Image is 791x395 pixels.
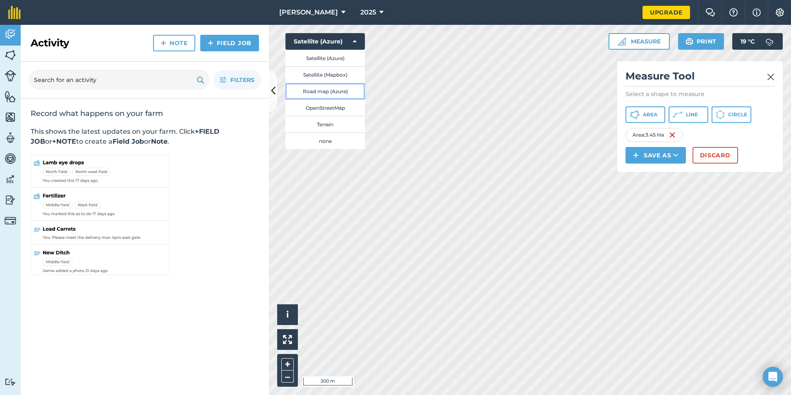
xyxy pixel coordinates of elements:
img: svg+xml;base64,PHN2ZyB4bWxucz0iaHR0cDovL3d3dy53My5vcmcvMjAwMC9zdmciIHdpZHRoPSIxNCIgaGVpZ2h0PSIyNC... [208,38,213,48]
img: svg+xml;base64,PD94bWwgdmVyc2lvbj0iMS4wIiBlbmNvZGluZz0idXRmLTgiPz4KPCEtLSBHZW5lcmF0b3I6IEFkb2JlIE... [5,28,16,41]
img: Four arrows, one pointing top left, one top right, one bottom right and the last bottom left [283,335,292,344]
div: Open Intercom Messenger [763,367,783,387]
button: Print [678,33,724,50]
strong: Field Job [113,137,144,145]
button: OpenStreetMap [285,99,365,116]
img: svg+xml;base64,PHN2ZyB4bWxucz0iaHR0cDovL3d3dy53My5vcmcvMjAwMC9zdmciIHdpZHRoPSIxNCIgaGVpZ2h0PSIyNC... [161,38,166,48]
button: Area [626,106,665,123]
span: Line [686,111,698,118]
button: Line [669,106,708,123]
button: Terrain [285,116,365,132]
img: svg+xml;base64,PD94bWwgdmVyc2lvbj0iMS4wIiBlbmNvZGluZz0idXRmLTgiPz4KPCEtLSBHZW5lcmF0b3I6IEFkb2JlIE... [761,33,778,50]
input: Search for an activity [29,70,209,90]
a: Note [153,35,195,51]
img: svg+xml;base64,PD94bWwgdmVyc2lvbj0iMS4wIiBlbmNvZGluZz0idXRmLTgiPz4KPCEtLSBHZW5lcmF0b3I6IEFkb2JlIE... [5,152,16,165]
button: Discard [693,147,738,164]
strong: Note [151,137,168,145]
button: Filters [213,70,261,90]
img: svg+xml;base64,PD94bWwgdmVyc2lvbj0iMS4wIiBlbmNvZGluZz0idXRmLTgiPz4KPCEtLSBHZW5lcmF0b3I6IEFkb2JlIE... [5,378,16,386]
strong: +NOTE [52,137,76,145]
h2: Record what happens on your farm [31,108,259,118]
h2: Measure Tool [626,70,774,87]
button: Road map (Azure) [285,83,365,99]
img: svg+xml;base64,PHN2ZyB4bWxucz0iaHR0cDovL3d3dy53My5vcmcvMjAwMC9zdmciIHdpZHRoPSI1NiIgaGVpZ2h0PSI2MC... [5,111,16,123]
img: svg+xml;base64,PD94bWwgdmVyc2lvbj0iMS4wIiBlbmNvZGluZz0idXRmLTgiPz4KPCEtLSBHZW5lcmF0b3I6IEFkb2JlIE... [5,173,16,185]
img: A cog icon [775,8,785,17]
img: svg+xml;base64,PD94bWwgdmVyc2lvbj0iMS4wIiBlbmNvZGluZz0idXRmLTgiPz4KPCEtLSBHZW5lcmF0b3I6IEFkb2JlIE... [5,70,16,82]
img: svg+xml;base64,PHN2ZyB4bWxucz0iaHR0cDovL3d3dy53My5vcmcvMjAwMC9zdmciIHdpZHRoPSIxOSIgaGVpZ2h0PSIyNC... [197,75,204,85]
img: svg+xml;base64,PHN2ZyB4bWxucz0iaHR0cDovL3d3dy53My5vcmcvMjAwMC9zdmciIHdpZHRoPSI1NiIgaGVpZ2h0PSI2MC... [5,49,16,61]
button: Save as [626,147,686,164]
img: Two speech bubbles overlapping with the left bubble in the forefront [705,8,715,17]
button: – [281,371,294,383]
button: Measure [609,33,670,50]
span: 19 ° C [741,33,755,50]
button: none [285,132,365,149]
img: svg+xml;base64,PHN2ZyB4bWxucz0iaHR0cDovL3d3dy53My5vcmcvMjAwMC9zdmciIHdpZHRoPSI1NiIgaGVpZ2h0PSI2MC... [5,90,16,103]
button: Satellite (Azure) [285,50,365,66]
button: 19 °C [732,33,783,50]
button: + [281,358,294,371]
span: [PERSON_NAME] [279,7,338,17]
img: svg+xml;base64,PHN2ZyB4bWxucz0iaHR0cDovL3d3dy53My5vcmcvMjAwMC9zdmciIHdpZHRoPSIxNyIgaGVpZ2h0PSIxNy... [753,7,761,17]
button: Satellite (Azure) [285,33,365,50]
img: Ruler icon [618,37,626,46]
a: Upgrade [642,6,690,19]
img: svg+xml;base64,PHN2ZyB4bWxucz0iaHR0cDovL3d3dy53My5vcmcvMjAwMC9zdmciIHdpZHRoPSIxOSIgaGVpZ2h0PSIyNC... [686,36,693,46]
button: i [277,304,298,325]
p: Select a shape to measure [626,90,774,98]
img: svg+xml;base64,PD94bWwgdmVyc2lvbj0iMS4wIiBlbmNvZGluZz0idXRmLTgiPz4KPCEtLSBHZW5lcmF0b3I6IEFkb2JlIE... [5,194,16,206]
img: svg+xml;base64,PD94bWwgdmVyc2lvbj0iMS4wIiBlbmNvZGluZz0idXRmLTgiPz4KPCEtLSBHZW5lcmF0b3I6IEFkb2JlIE... [5,215,16,226]
span: 2025 [360,7,376,17]
img: fieldmargin Logo [8,6,21,19]
button: Circle [712,106,751,123]
span: Area [643,111,657,118]
span: i [286,309,289,320]
p: This shows the latest updates on your farm. Click or to create a or . [31,127,259,147]
img: svg+xml;base64,PD94bWwgdmVyc2lvbj0iMS4wIiBlbmNvZGluZz0idXRmLTgiPz4KPCEtLSBHZW5lcmF0b3I6IEFkb2JlIE... [5,132,16,144]
a: Field Job [200,35,259,51]
img: svg+xml;base64,PHN2ZyB4bWxucz0iaHR0cDovL3d3dy53My5vcmcvMjAwMC9zdmciIHdpZHRoPSIyMiIgaGVpZ2h0PSIzMC... [767,72,774,82]
h2: Activity [31,36,69,50]
div: Area : 3.45 Ha [626,128,683,142]
img: A question mark icon [729,8,738,17]
span: Circle [728,111,747,118]
button: Satellite (Mapbox) [285,66,365,83]
img: svg+xml;base64,PHN2ZyB4bWxucz0iaHR0cDovL3d3dy53My5vcmcvMjAwMC9zdmciIHdpZHRoPSIxNCIgaGVpZ2h0PSIyNC... [633,150,639,160]
img: svg+xml;base64,PHN2ZyB4bWxucz0iaHR0cDovL3d3dy53My5vcmcvMjAwMC9zdmciIHdpZHRoPSIxNiIgaGVpZ2h0PSIyNC... [669,130,676,140]
span: Filters [230,75,254,84]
